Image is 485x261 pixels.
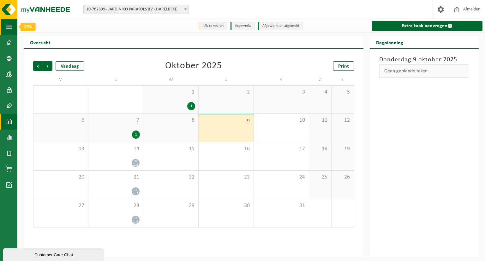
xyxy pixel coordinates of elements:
li: Afgewerkt [230,22,254,30]
span: 18 [312,145,328,152]
td: Z [332,74,354,85]
span: 28 [92,202,140,209]
a: Extra taak aanvragen [372,21,482,31]
span: 15 [147,145,195,152]
span: 8 [147,117,195,124]
span: 6 [37,117,85,124]
span: 16 [202,145,250,152]
span: 25 [312,174,328,181]
li: Afgewerkt en afgemeld [258,22,302,30]
td: D [199,74,254,85]
span: 26 [335,174,350,181]
span: 29 [147,202,195,209]
span: 10-762899 - JARDINICO PARASOLS BV - HARELBEKE [84,5,189,14]
span: 10 [257,117,306,124]
span: 27 [37,202,85,209]
td: Z [309,74,332,85]
span: 19 [335,145,350,152]
iframe: chat widget [3,247,105,261]
span: 24 [257,174,306,181]
span: 21 [92,174,140,181]
td: W [143,74,199,85]
span: 12 [335,117,350,124]
a: Print [333,61,354,71]
h3: Donderdag 9 oktober 2025 [379,55,469,64]
span: 14 [92,145,140,152]
div: Oktober 2025 [165,61,222,71]
span: 2 [202,89,250,96]
td: V [254,74,309,85]
div: 1 [132,130,140,139]
span: 23 [202,174,250,181]
span: 4 [312,89,328,96]
li: Uit te voeren [199,22,227,30]
div: Vandaag [56,61,84,71]
span: 17 [257,145,306,152]
span: 30 [202,202,250,209]
span: 7 [92,117,140,124]
span: 9 [202,118,250,124]
div: Geen geplande taken [379,64,469,78]
td: D [88,74,144,85]
h2: Dagplanning [370,36,410,48]
span: 31 [257,202,306,209]
span: 20 [37,174,85,181]
span: 3 [257,89,306,96]
span: 13 [37,145,85,152]
td: M [33,74,88,85]
span: 22 [147,174,195,181]
span: 11 [312,117,328,124]
div: 1 [187,102,195,110]
span: Print [338,64,349,69]
span: 1 [147,89,195,96]
span: 5 [335,89,350,96]
span: 10-762899 - JARDINICO PARASOLS BV - HARELBEKE [83,5,189,14]
span: Vorige [33,61,43,71]
span: Volgende [43,61,52,71]
h2: Overzicht [24,36,57,48]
